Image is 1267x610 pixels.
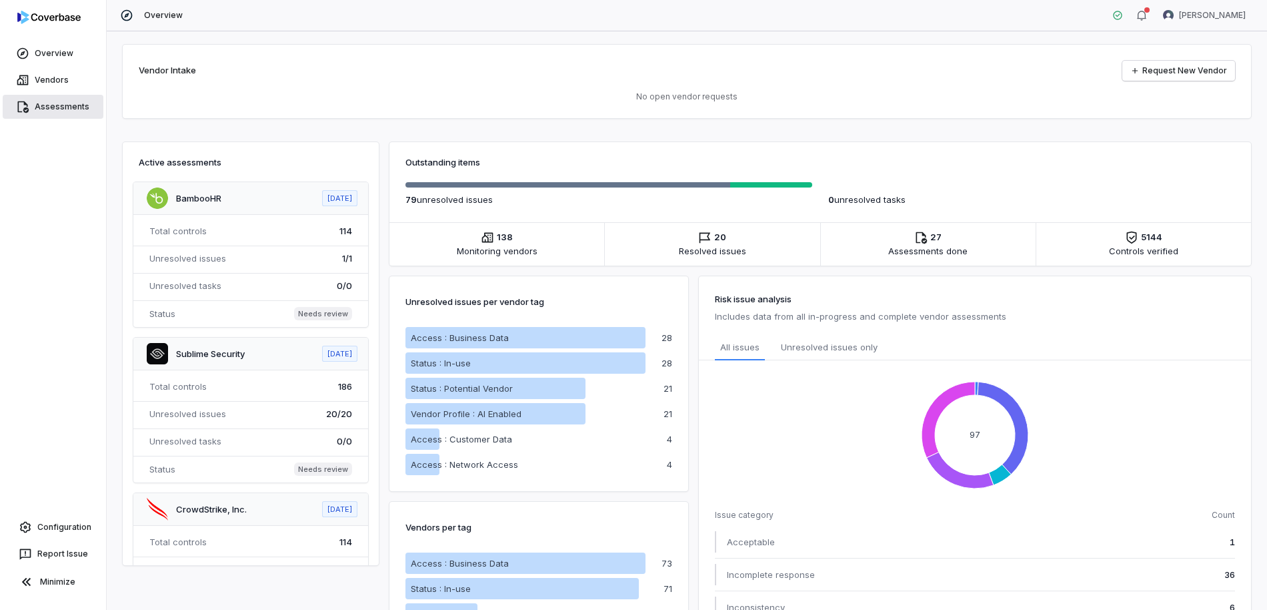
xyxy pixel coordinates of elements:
[679,244,746,258] span: Resolved issues
[888,244,968,258] span: Assessments done
[828,194,834,205] span: 0
[664,585,672,593] p: 71
[667,435,672,444] p: 4
[405,292,544,311] p: Unresolved issues per vendor tag
[411,407,521,420] p: Vendor Profile : AI Enabled
[664,384,672,393] p: 21
[1230,535,1235,549] span: 1
[781,340,878,355] span: Unresolved issues only
[139,156,363,169] h3: Active assessments
[1141,231,1162,244] span: 5144
[411,432,512,446] p: Access : Customer Data
[405,193,812,206] p: unresolved issue s
[1179,10,1246,21] span: [PERSON_NAME]
[3,95,103,119] a: Assessments
[714,231,726,244] span: 20
[405,156,1235,169] h3: Outstanding items
[667,461,672,469] p: 4
[828,193,1235,206] p: unresolved task s
[5,515,101,539] a: Configuration
[720,340,760,354] span: All issues
[3,41,103,65] a: Overview
[17,11,81,24] img: logo-D7KZi-bG.svg
[5,569,101,595] button: Minimize
[405,194,417,205] span: 79
[662,559,672,568] p: 73
[139,91,1235,102] p: No open vendor requests
[970,429,980,440] text: 97
[5,542,101,566] button: Report Issue
[1109,244,1178,258] span: Controls verified
[1155,5,1254,25] button: Mike Phillips avatar[PERSON_NAME]
[411,382,513,395] p: Status : Potential Vendor
[1122,61,1235,81] a: Request New Vendor
[715,510,774,521] span: Issue category
[176,504,247,515] a: CrowdStrike, Inc.
[727,535,775,549] span: Acceptable
[411,557,509,570] p: Access : Business Data
[497,231,513,244] span: 138
[411,458,518,471] p: Access : Network Access
[1163,10,1174,21] img: Mike Phillips avatar
[139,64,196,77] h2: Vendor Intake
[176,193,221,204] a: BambooHR
[411,331,509,344] p: Access : Business Data
[727,568,815,581] span: Incomplete response
[664,410,672,418] p: 21
[1224,568,1235,581] span: 36
[457,244,537,258] span: Monitoring vendors
[3,68,103,92] a: Vendors
[1212,510,1235,521] span: Count
[176,348,245,359] a: Sublime Security
[662,359,672,368] p: 28
[715,292,1235,306] h3: Risk issue analysis
[930,231,942,244] span: 27
[715,308,1235,324] p: Includes data from all in-progress and complete vendor assessments
[411,356,471,370] p: Status : In-use
[405,518,471,537] p: Vendors per tag
[662,334,672,342] p: 28
[144,10,183,21] span: Overview
[411,582,471,595] p: Status : In-use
